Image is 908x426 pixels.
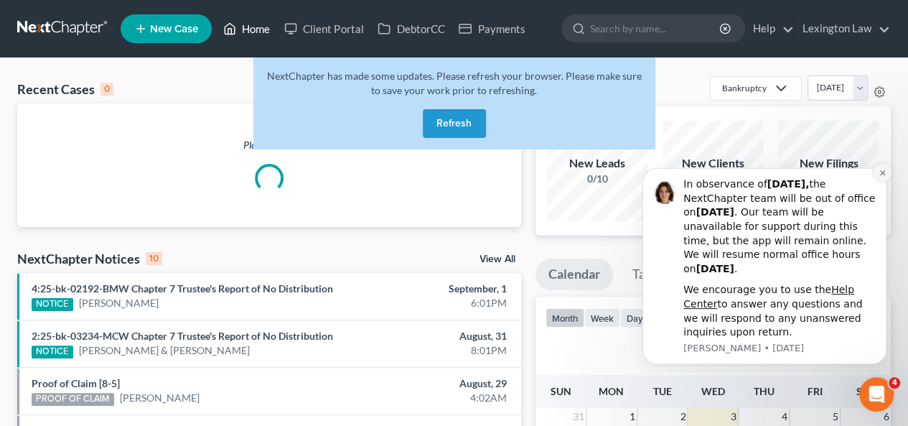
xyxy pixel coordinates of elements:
[17,250,162,267] div: NextChapter Notices
[17,138,521,152] p: Please wait...
[277,16,370,42] a: Client Portal
[479,254,515,264] a: View All
[807,385,822,397] span: Fri
[100,83,113,96] div: 0
[423,109,486,138] button: Refresh
[32,298,73,311] div: NOTICE
[590,15,721,42] input: Search by name...
[550,385,571,397] span: Sun
[357,329,506,343] div: August, 31
[780,408,789,425] span: 4
[120,391,200,405] a: [PERSON_NAME]
[79,296,159,310] a: [PERSON_NAME]
[584,308,620,328] button: week
[146,252,162,265] div: 10
[32,377,120,389] a: Proof of Claim [8-5]
[32,330,333,342] a: 2:25-bk-03234-MCW Chapter 7 Trustee's Report of No Distribution
[216,16,277,42] a: Home
[357,391,506,405] div: 4:02AM
[619,259,676,290] a: Tasks
[795,16,890,42] a: Lexington Law
[571,408,586,425] span: 31
[729,408,738,425] span: 3
[547,155,647,172] div: New Leads
[678,408,687,425] span: 2
[79,343,250,358] a: [PERSON_NAME] & [PERSON_NAME]
[357,282,506,296] div: September, 1
[889,377,900,389] span: 4
[652,385,671,397] span: Tue
[357,376,506,391] div: August, 29
[451,16,532,42] a: Payments
[599,385,624,397] span: Mon
[620,308,650,328] button: day
[621,156,908,373] iframe: Intercom notifications message
[32,346,73,358] div: NOTICE
[535,259,613,290] a: Calendar
[357,296,506,310] div: 6:01PM
[722,82,767,94] div: Bankruptcy
[17,80,113,98] div: Recent Cases
[546,308,584,328] button: month
[547,172,647,186] div: 0/10
[357,343,506,358] div: 8:01PM
[831,408,840,425] span: 5
[150,24,198,34] span: New Case
[746,16,794,42] a: Help
[32,282,333,295] a: 4:25-bk-02192-BMW Chapter 7 Trustee's Report of No Distribution
[856,385,874,397] span: Sat
[267,70,642,96] span: NextChapter has made some updates. Please refresh your browser. Please make sure to save your wor...
[701,385,725,397] span: Wed
[882,408,891,425] span: 6
[32,393,114,406] div: PROOF OF CLAIM
[628,408,637,425] span: 1
[370,16,451,42] a: DebtorCC
[859,377,894,412] iframe: Intercom live chat
[754,385,774,397] span: Thu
